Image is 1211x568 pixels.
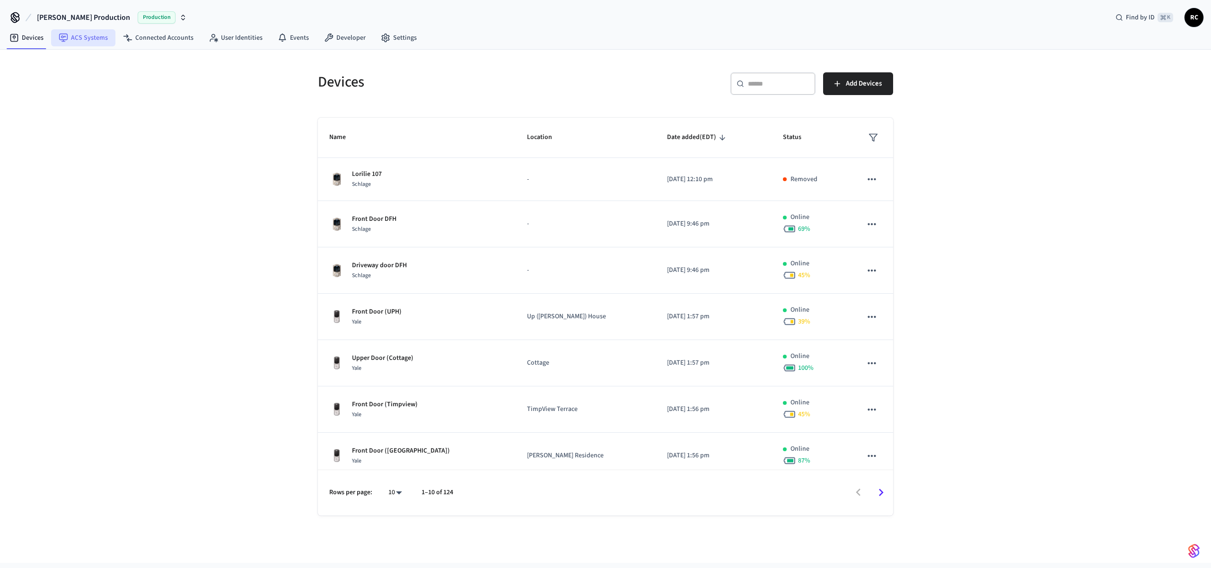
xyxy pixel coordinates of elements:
p: Removed [790,175,817,184]
span: Yale [352,457,361,465]
span: RC [1185,9,1202,26]
span: 87 % [798,456,810,465]
span: Yale [352,318,361,326]
img: Schlage Sense Smart Deadbolt with Camelot Trim, Front [329,217,344,232]
img: Yale Assure Touchscreen Wifi Smart Lock, Satin Nickel, Front [329,309,344,324]
img: SeamLogoGradient.69752ec5.svg [1188,543,1200,559]
a: ACS Systems [51,29,115,46]
span: 100 % [798,363,814,373]
p: Front Door (Timpview) [352,400,418,410]
p: Online [790,351,809,361]
p: Online [790,305,809,315]
p: Online [790,398,809,408]
button: Go to next page [870,481,892,504]
p: 1–10 of 124 [421,488,453,498]
p: Upper Door (Cottage) [352,353,413,363]
p: [DATE] 1:57 pm [667,358,760,368]
p: [DATE] 1:56 pm [667,404,760,414]
span: Yale [352,364,361,372]
p: [DATE] 12:10 pm [667,175,760,184]
span: 69 % [798,224,810,234]
p: [DATE] 9:46 pm [667,265,760,275]
span: Schlage [352,225,371,233]
span: Location [527,130,564,145]
a: Settings [373,29,424,46]
span: Name [329,130,358,145]
p: TimpView Terrace [527,404,644,414]
p: Online [790,444,809,454]
span: Status [783,130,814,145]
h5: Devices [318,72,600,92]
span: 45 % [798,271,810,280]
p: [DATE] 1:56 pm [667,451,760,461]
p: - [527,265,644,275]
a: Connected Accounts [115,29,201,46]
img: Schlage Sense Smart Deadbolt with Camelot Trim, Front [329,172,344,187]
p: Driveway door DFH [352,261,407,271]
p: Online [790,259,809,269]
a: Devices [2,29,51,46]
div: 10 [384,486,406,499]
span: 45 % [798,410,810,419]
p: Online [790,212,809,222]
span: Date added(EDT) [667,130,728,145]
p: Front Door DFH [352,214,396,224]
a: Events [270,29,316,46]
span: ⌘ K [1158,13,1173,22]
span: Schlage [352,180,371,188]
img: Yale Assure Touchscreen Wifi Smart Lock, Satin Nickel, Front [329,448,344,463]
p: [DATE] 1:57 pm [667,312,760,322]
img: Schlage Sense Smart Deadbolt with Camelot Trim, Front [329,263,344,278]
span: Production [138,11,176,24]
a: Developer [316,29,373,46]
p: - [527,219,644,229]
img: Yale Assure Touchscreen Wifi Smart Lock, Satin Nickel, Front [329,356,344,371]
span: [PERSON_NAME] Production [37,12,130,23]
p: Front Door ([GEOGRAPHIC_DATA]) [352,446,450,456]
p: [DATE] 9:46 pm [667,219,760,229]
p: Lorilie 107 [352,169,382,179]
p: Cottage [527,358,644,368]
p: - [527,175,644,184]
p: Up ([PERSON_NAME]) House [527,312,644,322]
p: Rows per page: [329,488,372,498]
span: Find by ID [1126,13,1155,22]
button: Add Devices [823,72,893,95]
button: RC [1185,8,1203,27]
a: User Identities [201,29,270,46]
p: Front Door (UPH) [352,307,402,317]
span: Schlage [352,271,371,280]
span: Yale [352,411,361,419]
img: Yale Assure Touchscreen Wifi Smart Lock, Satin Nickel, Front [329,402,344,417]
p: [PERSON_NAME] Residence [527,451,644,461]
span: Add Devices [846,78,882,90]
span: 39 % [798,317,810,326]
div: Find by ID⌘ K [1108,9,1181,26]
